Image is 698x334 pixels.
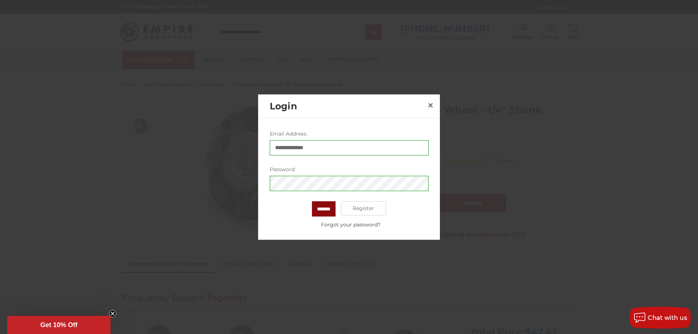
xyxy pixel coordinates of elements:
a: Close [425,100,436,111]
h2: Login [270,99,425,113]
div: Get 10% OffClose teaser [7,316,111,334]
a: Forgot your password? [273,221,428,228]
label: Email Address: [270,130,429,137]
span: × [427,98,434,112]
button: Chat with us [630,307,691,329]
label: Password: [270,165,429,173]
span: Chat with us [648,314,687,321]
button: Close teaser [109,310,116,317]
span: Get 10% Off [40,321,77,329]
a: Register [341,201,386,216]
